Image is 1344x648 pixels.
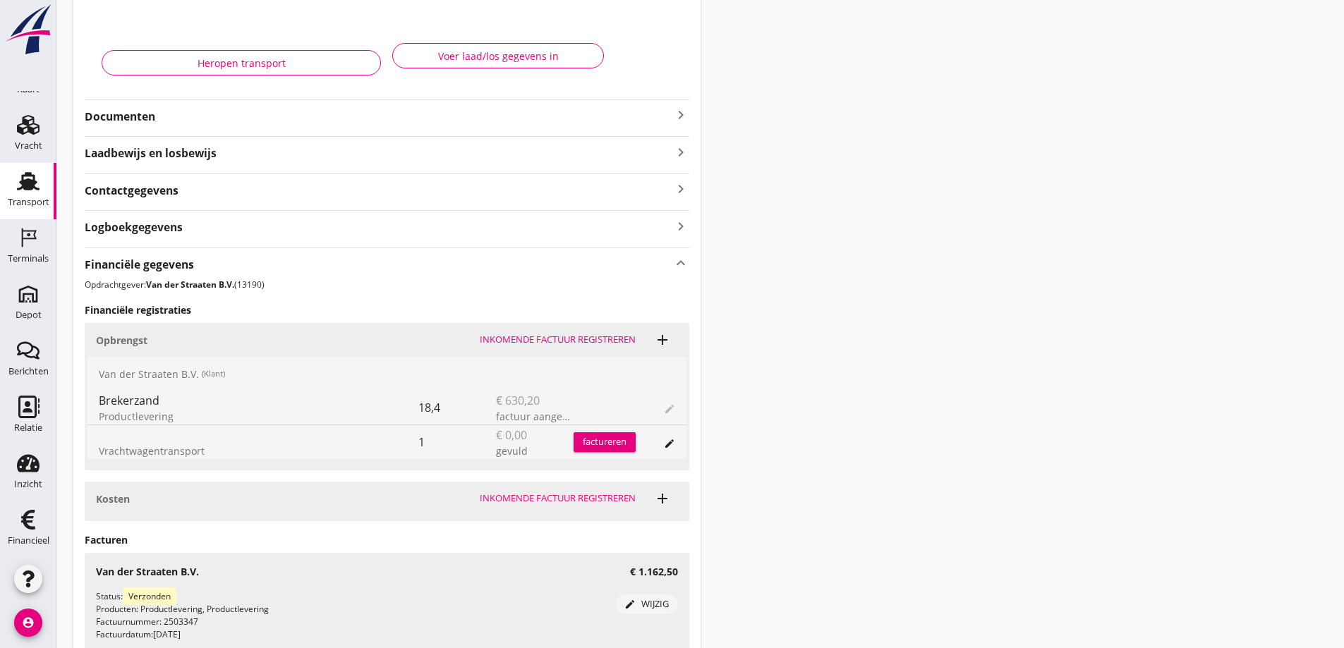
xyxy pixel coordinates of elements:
[14,479,42,489] div: Inzicht
[616,594,678,614] button: wijzig
[496,392,540,409] span: € 630,20
[624,599,636,610] i: edit
[15,141,42,150] div: Vracht
[474,330,641,350] button: Inkomende factuur registreren
[146,279,234,291] strong: Van der Straaten B.V.
[202,368,225,380] small: (Klant)
[99,409,418,424] div: Productlevering
[85,145,672,161] strong: Laadbewijs en losbewijs
[672,106,689,123] i: keyboard_arrow_right
[480,333,636,347] div: Inkomende factuur registreren
[630,564,678,579] h3: € 1.162,50
[99,444,418,458] div: Vrachtwagentransport
[85,279,689,291] p: Opdrachtgever: (13190)
[574,432,636,452] button: factureren
[496,444,574,458] div: gevuld
[496,409,574,424] div: factuur aangemaakt
[480,491,636,506] div: Inkomende factuur registreren
[672,180,689,199] i: keyboard_arrow_right
[654,331,671,348] i: add
[8,254,49,263] div: Terminals
[672,254,689,273] i: keyboard_arrow_up
[654,490,671,507] i: add
[664,438,675,449] i: edit
[496,427,527,444] span: € 0,00
[153,628,181,640] span: [DATE]
[85,302,689,317] h3: Financiële registraties
[574,435,636,449] div: factureren
[85,183,178,199] strong: Contactgegevens
[102,50,381,75] button: Heropen transport
[672,144,689,161] i: keyboard_arrow_right
[114,56,369,71] div: Heropen transport
[85,532,689,547] h3: Facturen
[87,357,686,391] div: Van der Straaten B.V.
[85,257,194,273] strong: Financiële gegevens
[672,216,689,236] i: keyboard_arrow_right
[8,367,49,376] div: Berichten
[14,423,42,432] div: Relatie
[392,43,604,68] button: Voer laad/los gegevens in
[96,564,199,579] h3: Van der Straaten B.V.
[123,587,176,605] span: Verzonden
[14,609,42,637] i: account_circle
[8,197,49,207] div: Transport
[16,310,42,319] div: Depot
[85,109,672,125] strong: Documenten
[418,391,496,424] div: 18,4
[3,4,54,56] img: logo-small.a267ee39.svg
[8,536,49,545] div: Financieel
[99,392,418,409] div: Brekerzand
[418,425,496,459] div: 1
[96,492,130,506] strong: Kosten
[474,489,641,508] button: Inkomende factuur registreren
[96,334,147,347] strong: Opbrengst
[96,590,616,641] div: Status: Producten: Productlevering, Productlevering Factuurnummer: 2503347 Factuurdatum:
[622,597,672,611] div: wijzig
[404,49,592,63] div: Voer laad/los gegevens in
[85,219,183,236] strong: Logboekgegevens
